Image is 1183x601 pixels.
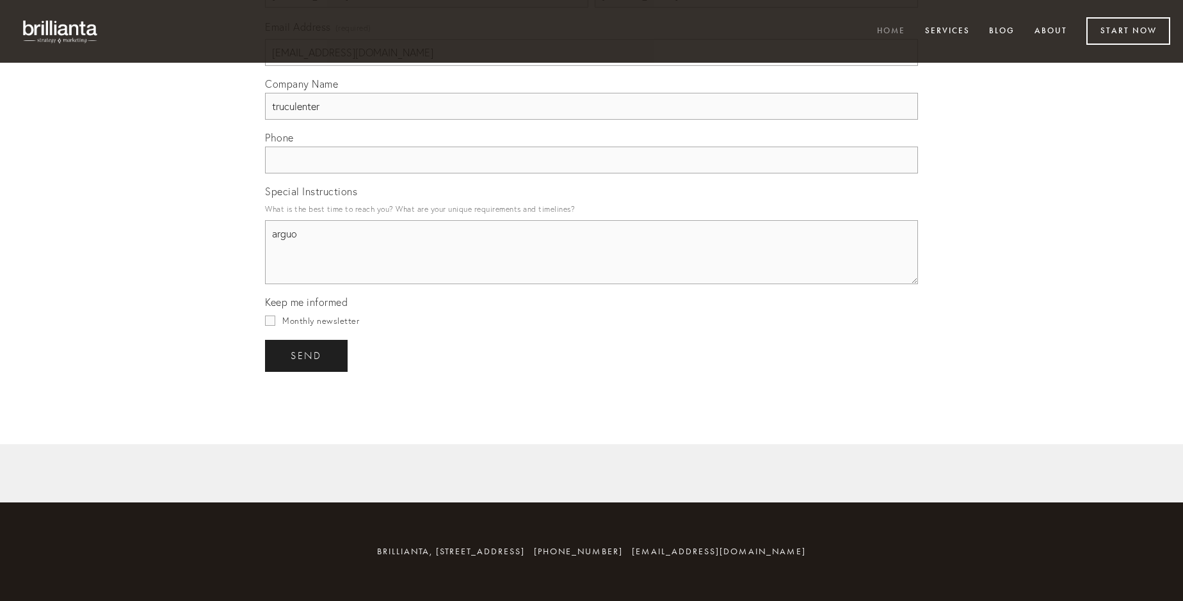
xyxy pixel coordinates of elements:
a: Home [869,21,913,42]
span: brillianta, [STREET_ADDRESS] [377,546,525,557]
a: Services [917,21,978,42]
span: [PHONE_NUMBER] [534,546,623,557]
span: Phone [265,131,294,144]
img: brillianta - research, strategy, marketing [13,13,109,50]
span: Keep me informed [265,296,348,309]
a: Blog [981,21,1023,42]
span: Company Name [265,77,338,90]
span: Special Instructions [265,185,357,198]
span: send [291,350,322,362]
button: sendsend [265,340,348,372]
textarea: arguo [265,220,918,284]
a: Start Now [1086,17,1170,45]
input: Monthly newsletter [265,316,275,326]
a: [EMAIL_ADDRESS][DOMAIN_NAME] [632,546,806,557]
p: What is the best time to reach you? What are your unique requirements and timelines? [265,200,918,218]
a: About [1026,21,1075,42]
span: Monthly newsletter [282,316,359,326]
